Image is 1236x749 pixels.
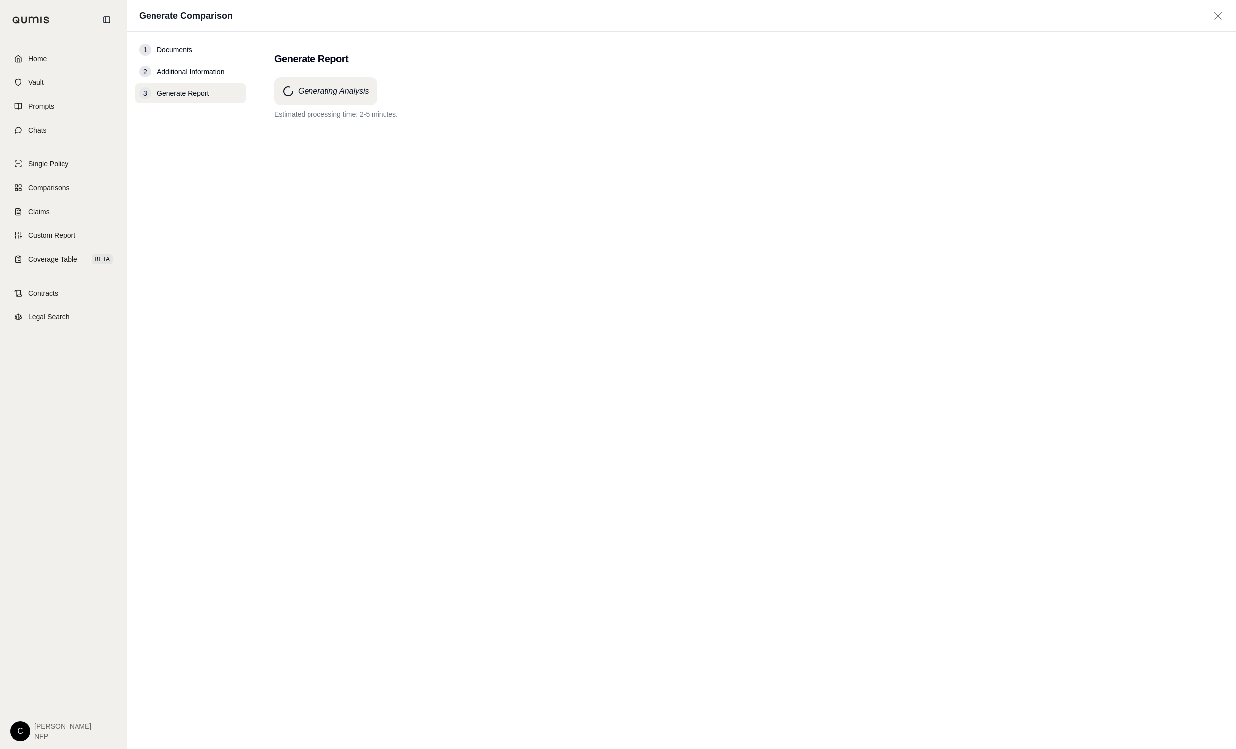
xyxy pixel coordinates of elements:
[28,288,58,298] span: Contracts
[28,159,68,169] span: Single Policy
[12,16,50,24] img: Qumis Logo
[157,88,209,98] span: Generate Report
[139,66,151,77] div: 2
[28,77,44,87] span: Vault
[6,201,121,223] a: Claims
[6,153,121,175] a: Single Policy
[28,183,69,193] span: Comparisons
[298,85,369,97] h4: Generating Analysis
[139,44,151,56] div: 1
[6,225,121,246] a: Custom Report
[99,12,115,28] button: Collapse sidebar
[28,230,75,240] span: Custom Report
[6,48,121,70] a: Home
[28,125,47,135] span: Chats
[157,45,192,55] span: Documents
[6,306,121,328] a: Legal Search
[274,52,1216,66] h2: Generate Report
[157,67,224,76] span: Additional Information
[274,109,1216,119] p: Estimated processing time: 2-5 minutes.
[34,721,91,731] span: [PERSON_NAME]
[28,207,50,217] span: Claims
[92,254,113,264] span: BETA
[28,312,70,322] span: Legal Search
[6,72,121,93] a: Vault
[34,731,91,741] span: NFP
[139,9,232,23] h1: Generate Comparison
[28,54,47,64] span: Home
[10,721,30,741] div: C
[6,282,121,304] a: Contracts
[6,248,121,270] a: Coverage TableBETA
[6,119,121,141] a: Chats
[139,87,151,99] div: 3
[28,101,54,111] span: Prompts
[6,177,121,199] a: Comparisons
[6,95,121,117] a: Prompts
[28,254,77,264] span: Coverage Table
